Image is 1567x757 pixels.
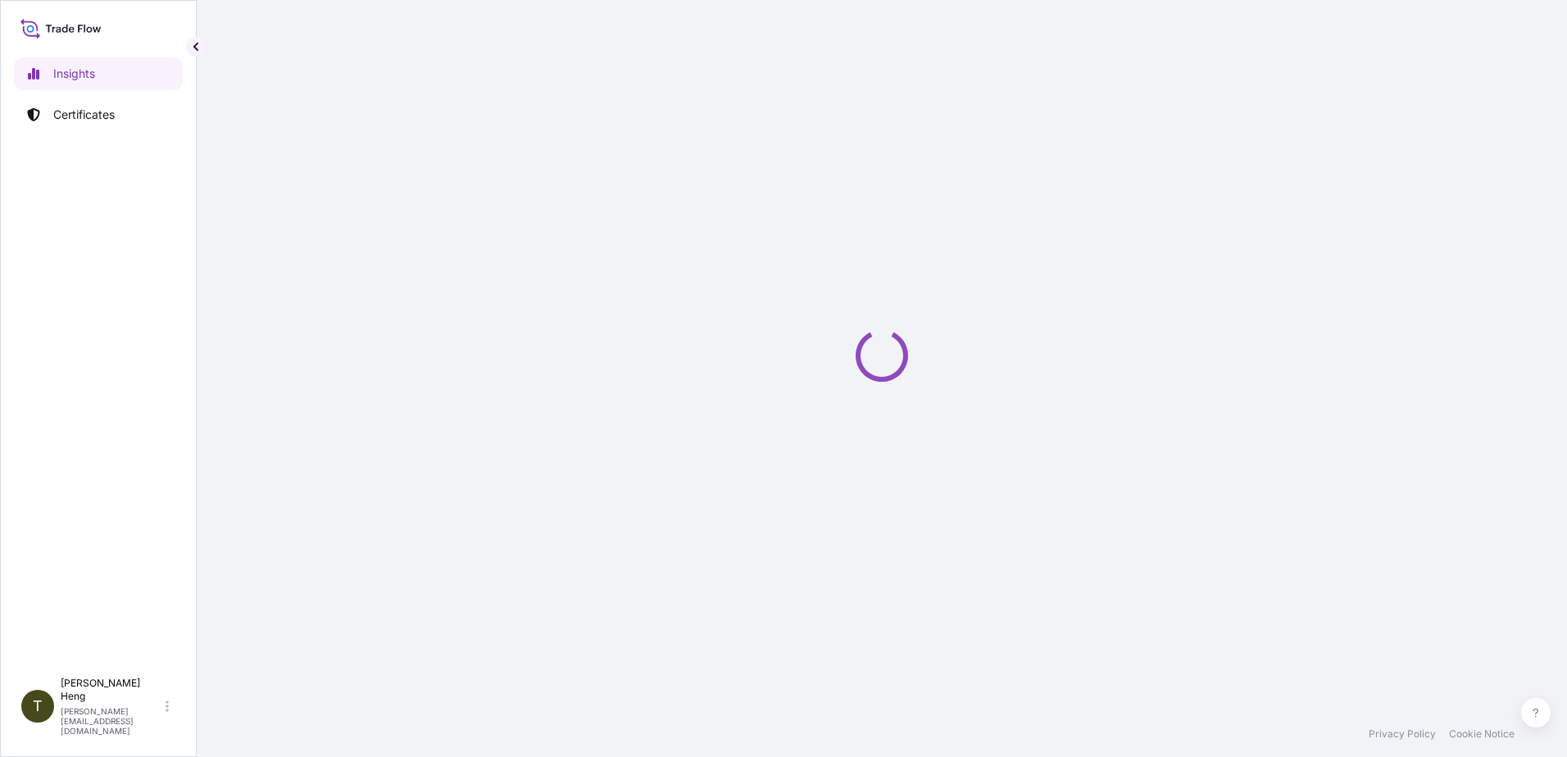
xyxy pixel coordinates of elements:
[53,66,95,82] p: Insights
[14,98,183,131] a: Certificates
[53,107,115,123] p: Certificates
[61,706,162,736] p: [PERSON_NAME][EMAIL_ADDRESS][DOMAIN_NAME]
[1369,728,1436,741] a: Privacy Policy
[33,698,43,714] span: T
[61,677,162,703] p: [PERSON_NAME] Heng
[14,57,183,90] a: Insights
[1449,728,1515,741] a: Cookie Notice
